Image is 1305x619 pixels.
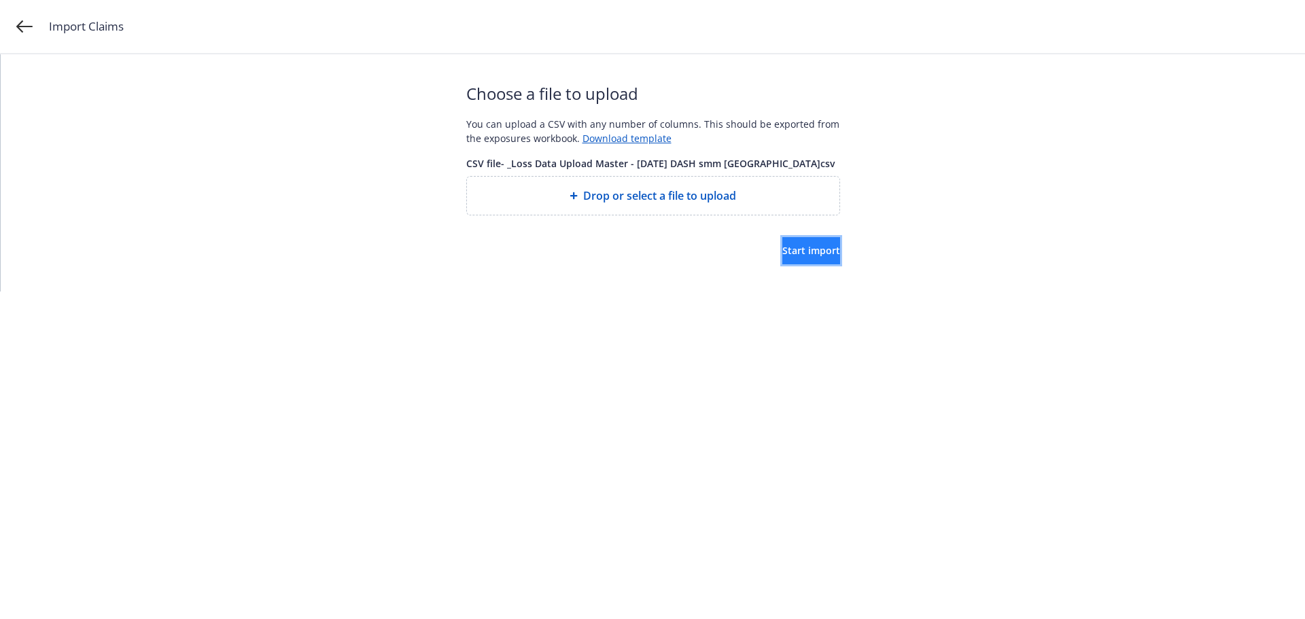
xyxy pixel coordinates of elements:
[466,176,840,215] div: Drop or select a file to upload
[782,244,840,257] span: Start import
[466,82,840,106] span: Choose a file to upload
[583,188,736,204] span: Drop or select a file to upload
[466,117,840,145] div: You can upload a CSV with any number of columns. This should be exported from the exposures workb...
[466,156,840,171] span: CSV file - _Loss Data Upload Master - [DATE] DASH smm [GEOGRAPHIC_DATA]csv
[582,132,672,145] a: Download template
[782,237,840,264] button: Start import
[49,18,124,35] span: Import Claims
